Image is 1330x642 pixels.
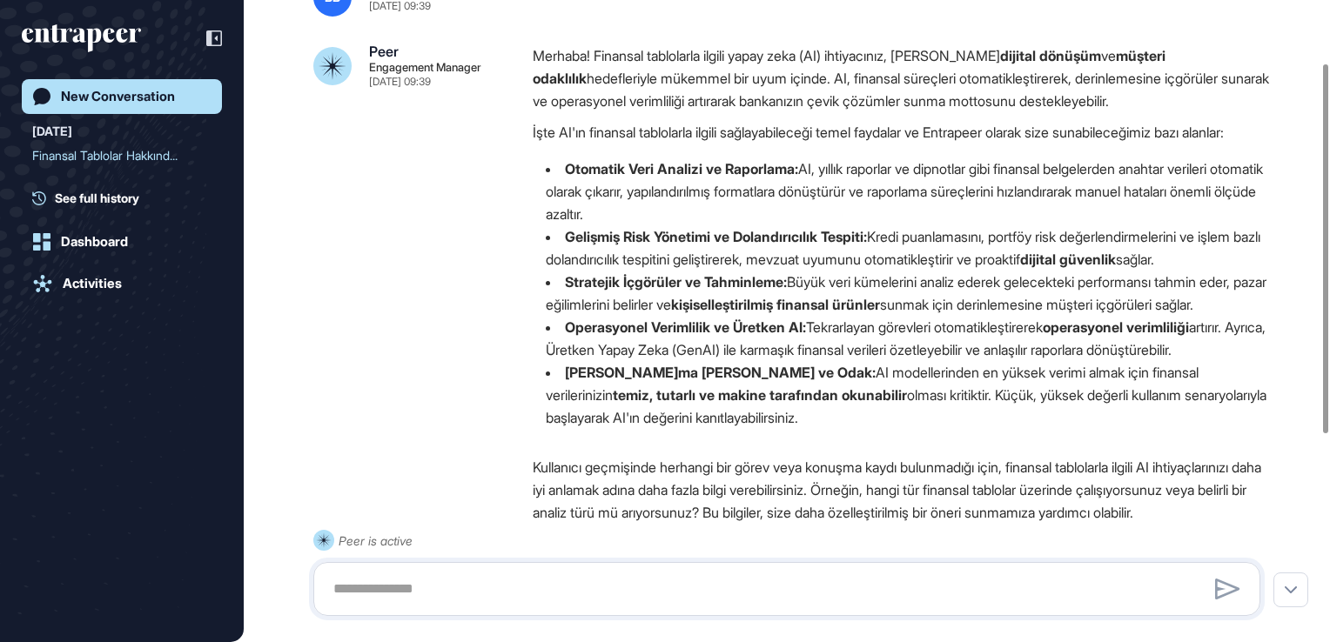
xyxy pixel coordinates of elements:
li: AI modellerinden en yüksek verimi almak için finansal verilerinizin olması kritiktir. Küçük, yüks... [533,361,1274,429]
p: Kullanıcı geçmişinde herhangi bir görev veya konuşma kaydı bulunmadığı için, finansal tablolarla ... [533,456,1274,524]
strong: dijital güvenlik [1020,251,1116,268]
strong: Stratejik İçgörüler ve Tahminleme: [565,273,787,291]
a: New Conversation [22,79,222,114]
div: Peer [369,44,399,58]
div: Dashboard [61,234,128,250]
p: İşte AI'ın finansal tablolarla ilgili sağlayabileceği temel faydalar ve Entrapeer olarak size sun... [533,121,1274,144]
a: Activities [22,266,222,301]
a: Dashboard [22,224,222,259]
li: Kredi puanlamasını, portföy risk değerlendirmelerini ve işlem bazlı dolandırıcılık tespitini geli... [533,225,1274,271]
strong: kişiselleştirilmiş finansal ürünler [671,296,880,313]
strong: temiz, tutarlı ve makine tarafından okunabilir [613,386,907,404]
strong: dijital dönüşüm [1000,47,1101,64]
div: Finansal Tablolar Hakkınd... [32,142,198,170]
strong: Operasyonel Verimlilik ve Üretken AI: [565,318,806,336]
li: AI, yıllık raporlar ve dipnotlar gibi finansal belgelerden anahtar verileri otomatik olarak çıkar... [533,157,1274,225]
div: Activities [63,276,122,291]
strong: [PERSON_NAME]ma [PERSON_NAME] ve Odak: [565,364,876,381]
strong: operasyonel verimliliği [1043,318,1189,336]
div: New Conversation [61,89,175,104]
p: Merhaba! Finansal tablolarla ilgili yapay zeka (AI) ihtiyacınız, [PERSON_NAME] ve hedefleriyle mü... [533,44,1274,112]
div: Peer is active [339,530,413,552]
span: See full history [55,189,139,207]
strong: Gelişmiş Risk Yönetimi ve Dolandırıcılık Tespiti: [565,228,867,245]
strong: Otomatik Veri Analizi ve Raporlama: [565,160,798,177]
div: entrapeer-logo [22,24,141,52]
a: See full history [32,189,222,207]
div: [DATE] [32,121,72,142]
div: [DATE] 09:39 [369,1,431,11]
li: Tekrarlayan görevleri otomatikleştirerek artırır. Ayrıca, Üretken Yapay Zeka (GenAI) ile karmaşık... [533,316,1274,361]
div: Engagement Manager [369,62,481,73]
div: Finansal Tablolar Hakkında Yapay Zeka İhtiyacı [32,142,212,170]
div: [DATE] 09:39 [369,77,431,87]
li: Büyük veri kümelerini analiz ederek gelecekteki performansı tahmin eder, pazar eğilimlerini belir... [533,271,1274,316]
